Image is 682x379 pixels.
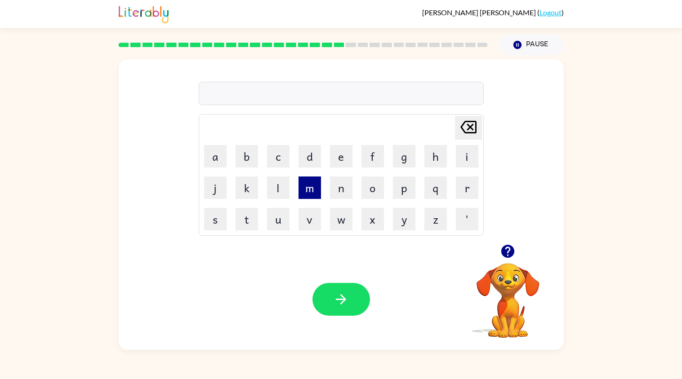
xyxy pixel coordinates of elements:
button: u [267,208,290,230]
button: v [299,208,321,230]
button: g [393,145,415,167]
button: b [236,145,258,167]
a: Logout [539,8,562,17]
button: a [204,145,227,167]
button: f [361,145,384,167]
button: j [204,176,227,199]
button: ' [456,208,478,230]
button: w [330,208,352,230]
button: Pause [499,35,564,55]
video: Your browser must support playing .mp4 files to use Literably. Please try using another browser. [463,249,553,339]
div: ( ) [422,8,564,17]
button: y [393,208,415,230]
button: d [299,145,321,167]
button: r [456,176,478,199]
button: s [204,208,227,230]
img: Literably [119,4,169,23]
button: h [424,145,447,167]
button: n [330,176,352,199]
button: q [424,176,447,199]
button: k [236,176,258,199]
button: x [361,208,384,230]
button: z [424,208,447,230]
button: p [393,176,415,199]
button: o [361,176,384,199]
button: t [236,208,258,230]
button: m [299,176,321,199]
button: l [267,176,290,199]
button: i [456,145,478,167]
button: c [267,145,290,167]
button: e [330,145,352,167]
span: [PERSON_NAME] [PERSON_NAME] [422,8,537,17]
